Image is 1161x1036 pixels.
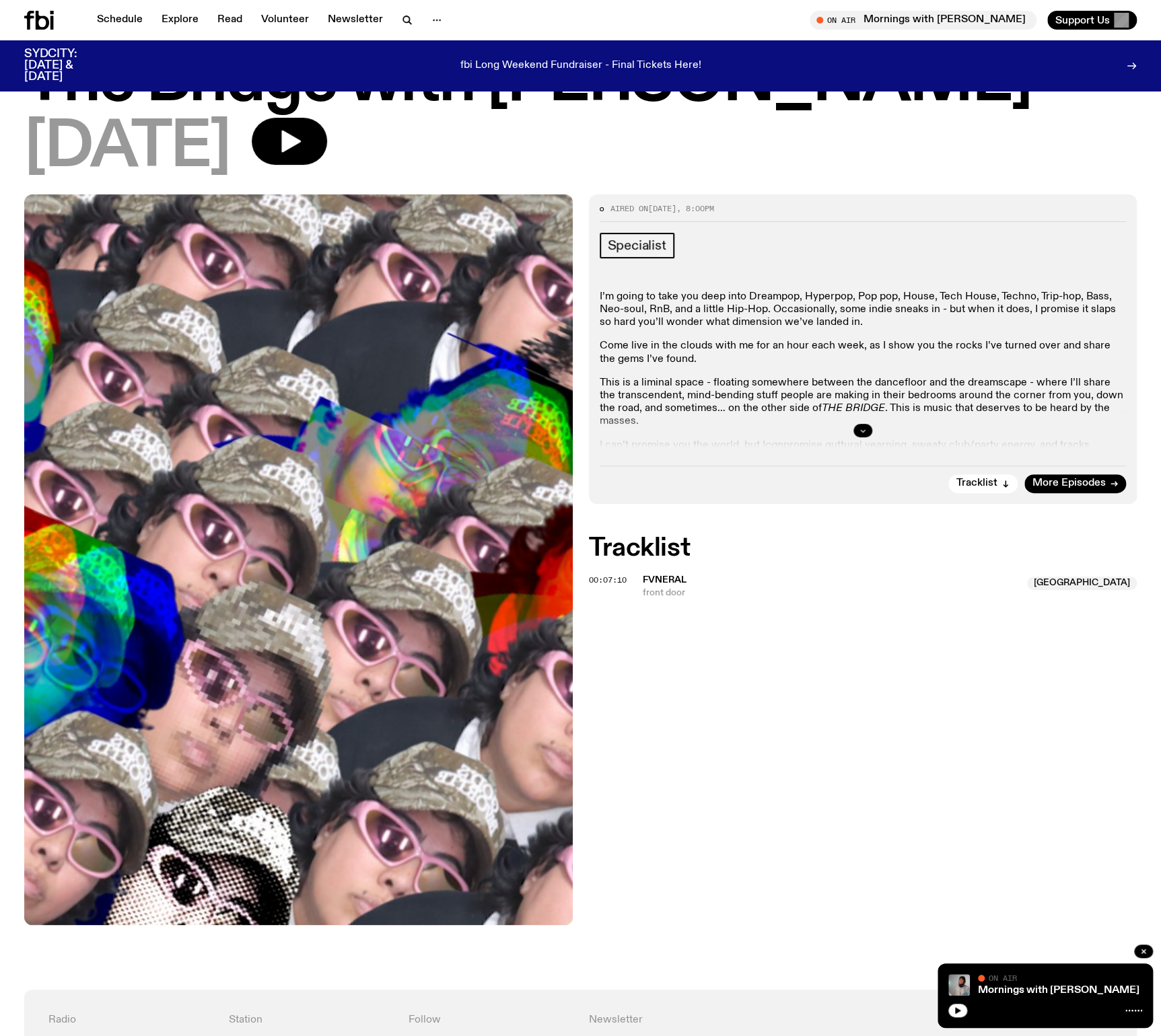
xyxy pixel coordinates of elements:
h4: Follow [409,1014,573,1027]
button: 00:07:10 [589,577,627,584]
span: Aired on [610,203,648,214]
h1: The Bridge with [PERSON_NAME] [24,52,1137,112]
h2: Tracklist [589,536,1137,560]
span: [DATE] [24,118,230,178]
span: FVNERAL [643,575,687,585]
a: Read [209,11,250,30]
span: On Air [989,973,1017,982]
h4: Station [229,1014,393,1027]
span: Tracklist [956,478,997,488]
p: I’m going to take you deep into Dreampop, Hyperpop, Pop pop, House, Tech House, Techno, Trip-hop,... [600,291,1127,330]
span: [DATE] [648,203,676,214]
em: THE BRIDGE [822,403,885,414]
span: front door [643,587,1020,599]
span: 00:07:10 [589,575,627,585]
a: Schedule [89,11,151,30]
span: [GEOGRAPHIC_DATA] [1027,577,1137,590]
a: Volunteer [253,11,317,30]
span: More Episodes [1032,478,1106,488]
a: Mornings with [PERSON_NAME] [978,985,1139,996]
span: Support Us [1055,14,1110,26]
p: Come live in the clouds with me for an hour each week, as I show you the rocks I’ve turned over a... [600,340,1127,365]
a: More Episodes [1024,474,1126,493]
a: Specialist [600,233,674,258]
button: On AirMornings with [PERSON_NAME] [810,11,1036,30]
span: Specialist [608,238,666,253]
img: Kana Frazer is smiling at the camera with her head tilted slightly to her left. She wears big bla... [948,974,970,996]
button: Support Us [1047,11,1137,30]
h4: Radio [48,1014,213,1027]
a: Explore [153,11,207,30]
h3: SYDCITY: [DATE] & [DATE] [24,48,110,83]
p: fbi Long Weekend Fundraiser - Final Tickets Here! [460,60,701,72]
a: Newsletter [320,11,391,30]
button: Tracklist [948,474,1018,493]
span: , 8:00pm [676,203,714,214]
h4: Newsletter [589,1014,933,1027]
p: This is a liminal space - floating somewhere between the dancefloor and the dreamscape - where I’... [600,377,1127,429]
